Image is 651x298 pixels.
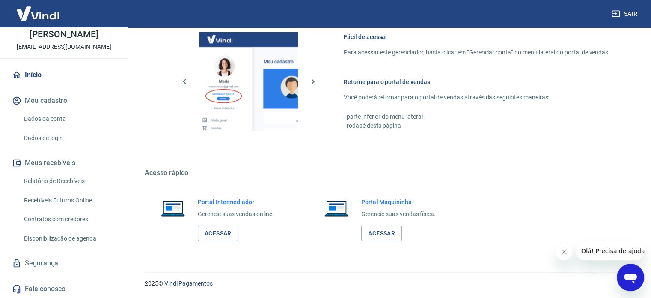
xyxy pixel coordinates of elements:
a: Relatório de Recebíveis [21,172,118,190]
p: [EMAIL_ADDRESS][DOMAIN_NAME] [17,42,111,51]
p: Você poderá retornar para o portal de vendas através das seguintes maneiras: [344,93,610,102]
h6: Portal Intermediador [198,198,274,206]
a: Início [10,66,118,84]
p: - rodapé desta página [344,121,610,130]
h6: Portal Maquininha [361,198,436,206]
a: Dados da conta [21,110,118,128]
img: Imagem da dashboard mostrando o botão de gerenciar conta na sidebar no lado esquerdo [199,32,298,131]
button: Sair [610,6,641,22]
h5: Acesso rápido [145,169,630,177]
span: Olá! Precisa de ajuda? [5,6,72,13]
a: Contratos com credores [21,211,118,228]
p: [PERSON_NAME] [30,30,98,39]
p: 2025 © [145,279,630,288]
a: Dados de login [21,129,118,147]
iframe: Mensagem da empresa [576,241,644,260]
img: Vindi [10,0,66,27]
h6: Fácil de acessar [344,33,610,41]
p: - parte inferior do menu lateral [344,112,610,121]
img: Imagem de um notebook aberto [318,198,354,218]
p: Para acessar este gerenciador, basta clicar em “Gerenciar conta” no menu lateral do portal de ven... [344,48,610,57]
p: Gerencie suas vendas física. [361,210,436,219]
iframe: Fechar mensagem [556,243,573,260]
a: Acessar [198,226,238,241]
a: Segurança [10,254,118,273]
a: Vindi Pagamentos [164,280,213,287]
a: Acessar [361,226,402,241]
button: Meu cadastro [10,91,118,110]
button: Meus recebíveis [10,154,118,172]
iframe: Botão para abrir a janela de mensagens [617,264,644,291]
p: Gerencie suas vendas online. [198,210,274,219]
a: Disponibilização de agenda [21,230,118,247]
a: Recebíveis Futuros Online [21,192,118,209]
img: Imagem de um notebook aberto [155,198,191,218]
h6: Retorne para o portal de vendas [344,78,610,86]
